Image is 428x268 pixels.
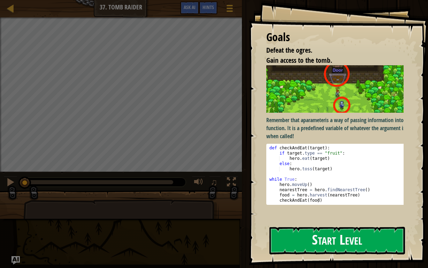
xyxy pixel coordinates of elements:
span: Ask AI [184,4,196,10]
button: Ask AI [12,256,20,265]
span: Gain access to the tomb. [266,55,332,65]
img: Tomb raider [266,65,409,113]
strong: parameter [303,116,325,124]
button: Start Level [269,227,405,254]
li: Defeat the ogres. [258,45,402,55]
button: Adjust volume [192,176,206,190]
div: Goals [266,29,404,45]
span: Defeat the ogres. [266,45,312,55]
span: Hints [202,4,214,10]
li: Gain access to the tomb. [258,55,402,66]
button: Ask AI [180,1,199,14]
button: Show game menu [221,1,238,18]
button: ♫ [209,176,221,190]
span: ♫ [211,177,217,187]
button: Ctrl + P: Pause [3,176,17,190]
p: Remember that a is a way of passing information into a function. It is a predefined variable of w... [266,116,409,140]
button: Toggle fullscreen [224,176,238,190]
